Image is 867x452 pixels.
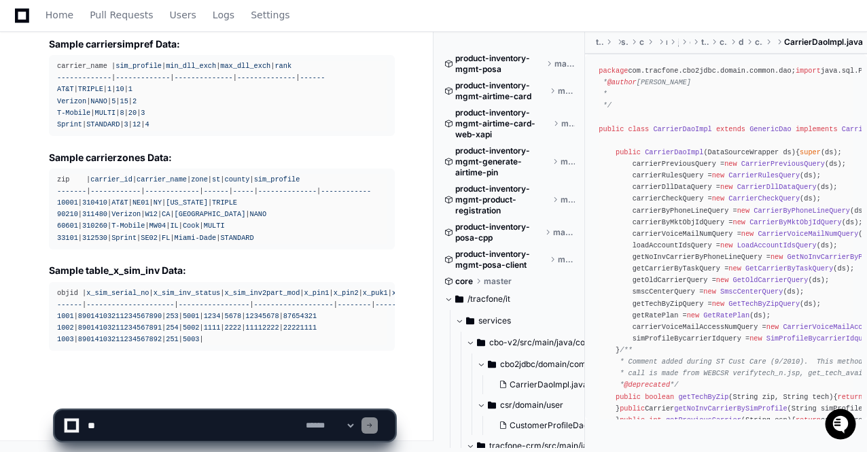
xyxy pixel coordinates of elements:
[57,288,387,346] div: objid | | | | | | | | | | | | | | | | | | | | | | | | | | | | | | | |
[211,145,247,161] button: See all
[141,234,158,242] span: SE02
[363,289,388,297] span: x_puk1
[720,241,732,249] span: new
[170,11,196,19] span: Users
[204,312,221,320] span: 1234
[624,381,670,389] span: @deprecated
[42,181,110,192] span: [PERSON_NAME]
[224,289,300,297] span: x_sim_inv2part_mod
[553,227,575,238] span: master
[251,11,289,19] span: Settings
[57,300,526,320] span: ------------- 1001
[120,97,128,105] span: 15
[703,311,749,319] span: GetRatePlan
[467,294,510,305] span: /tracfone/it
[824,407,860,444] iframe: Open customer support
[191,175,208,184] span: zone
[701,37,709,48] span: tracfone
[720,288,783,296] span: SmscCenterQuery
[754,207,850,215] span: CarrierByPhoneLineQuery
[716,277,728,285] span: new
[175,73,233,82] span: --------------
[220,62,270,70] span: max_dll_exch
[796,125,838,133] span: implements
[254,300,334,309] span: -------------------
[724,160,737,168] span: new
[145,187,199,195] span: -------------
[237,73,296,82] span: --------------
[720,184,732,192] span: new
[478,315,511,326] span: services
[90,11,153,19] span: Pull Requests
[183,335,200,343] span: 5003
[489,337,597,348] span: cbo-v2/src/main/java/com/tracfone
[245,324,279,332] span: 11112222
[86,300,174,309] span: ---------------------
[132,120,141,128] span: 12
[94,109,116,117] span: MULTI
[57,60,387,131] div: carrier_name | | | | | | | | | | | | | | | | | | | | | | | |
[728,171,800,179] span: CarrierRulesQuery
[57,289,417,309] span: x_puk2 ------
[558,254,576,265] span: master
[737,184,817,192] span: CarrierDllDataQuery
[107,85,111,93] span: 1
[749,218,842,226] span: CarrierByMktObjIdQuery
[57,222,225,241] span: MULTI 33101
[375,300,408,309] span: --------
[561,156,575,167] span: master
[733,277,809,285] span: GetOldCarrierQuery
[154,198,162,207] span: NY
[455,222,542,243] span: product-inventory-posa-cpp
[596,37,603,48] span: tracfone
[737,241,817,249] span: LoadAccountIdsQuery
[766,323,779,331] span: new
[78,335,162,343] span: 89014103211234567892
[784,37,863,48] span: CarrierDaoImpl.java
[444,288,575,310] button: /tracfone/it
[113,181,118,192] span: •
[712,300,724,308] span: new
[554,58,575,69] span: master
[334,289,359,297] span: x_pin2
[183,324,200,332] span: 5002
[484,276,512,287] span: master
[49,264,395,277] h3: Sample table_x_sim_inv Data:
[455,249,547,271] span: product-inventory-mgmt-posa-client
[116,62,162,70] span: sim_profile
[111,210,141,218] span: Verizon
[225,175,250,184] span: county
[14,101,38,125] img: 1736555170064-99ba0984-63c1-480f-8ee9-699278ef63ed
[46,101,223,114] div: Start new chat
[628,125,649,133] span: class
[645,148,703,156] span: CarrierDaoImpl
[616,148,641,156] span: public
[149,222,166,230] span: MW04
[124,120,128,128] span: 3
[455,276,473,287] span: core
[96,211,164,222] a: Powered byPylon
[86,289,149,297] span: x_sim_serial_no
[653,125,711,133] span: CarrierDaoImpl
[739,37,744,48] span: domain
[166,62,216,70] span: min_dll_exch
[132,198,149,207] span: NE01
[712,171,724,179] span: new
[639,37,645,48] span: cbo-v2
[510,379,588,390] span: CarrierDaoImpl.java
[78,85,103,93] span: TRIPLE
[800,148,821,156] span: super
[57,97,137,117] span: 2 T-Mobile
[755,37,762,48] span: common
[175,234,217,242] span: Miami-Dade
[213,11,234,19] span: Logs
[14,147,87,158] div: Past conversations
[258,187,317,195] span: --------------
[166,324,178,332] span: 254
[170,222,178,230] span: IL
[175,210,246,218] span: [GEOGRAPHIC_DATA]
[796,67,821,75] span: import
[111,97,116,105] span: 5
[86,120,120,128] span: STANDARD
[703,288,715,296] span: new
